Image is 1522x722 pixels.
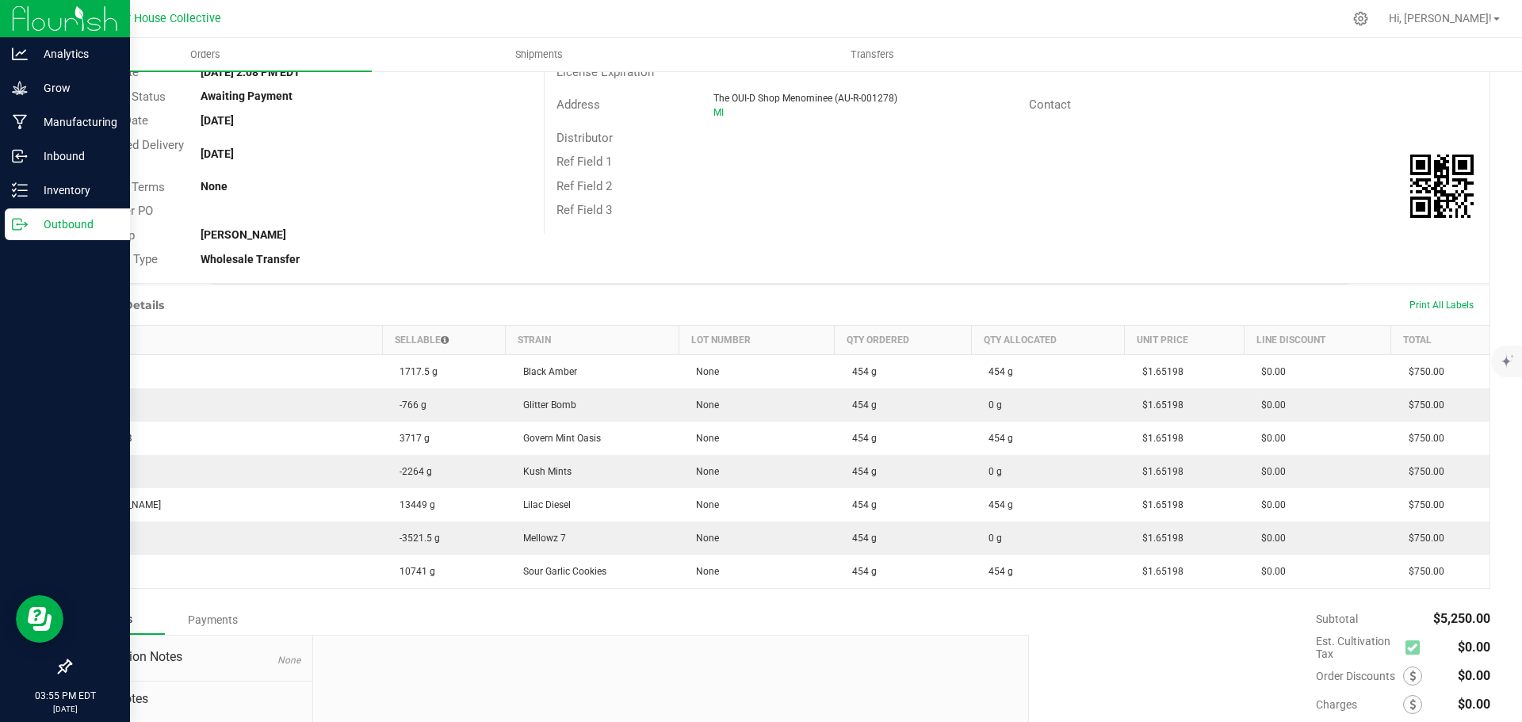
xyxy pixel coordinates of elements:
[28,44,123,63] p: Analytics
[1253,366,1286,377] span: $0.00
[556,203,612,217] span: Ref Field 3
[713,93,897,104] span: The OUI-D Shop Menominee (AU-R-001278)
[556,97,600,112] span: Address
[835,325,972,354] th: Qty Ordered
[28,215,123,234] p: Outbound
[392,399,426,411] span: -766 g
[981,566,1013,577] span: 454 g
[688,499,719,510] span: None
[1134,366,1184,377] span: $1.65198
[1125,325,1245,354] th: Unit Price
[392,466,432,477] span: -2264 g
[1405,636,1427,658] span: Calculate cultivation tax
[515,433,601,444] span: Govern Mint Oasis
[688,466,719,477] span: None
[688,533,719,544] span: None
[1134,566,1184,577] span: $1.65198
[1253,499,1286,510] span: $0.00
[679,325,834,354] th: Lot Number
[1253,433,1286,444] span: $0.00
[981,433,1013,444] span: 454 g
[201,147,234,160] strong: [DATE]
[706,38,1039,71] a: Transfers
[556,65,654,79] span: License Expiration
[688,399,719,411] span: None
[556,155,612,169] span: Ref Field 1
[1458,668,1490,683] span: $0.00
[1316,635,1399,660] span: Est. Cultivation Tax
[1134,466,1184,477] span: $1.65198
[7,703,123,715] p: [DATE]
[12,216,28,232] inline-svg: Outbound
[201,66,300,78] strong: [DATE] 2:08 PM EDT
[382,325,506,354] th: Sellable
[844,433,877,444] span: 454 g
[1253,466,1286,477] span: $0.00
[981,399,1002,411] span: 0 g
[28,147,123,166] p: Inbound
[494,48,584,62] span: Shipments
[844,566,877,577] span: 454 g
[12,46,28,62] inline-svg: Analytics
[165,605,260,634] div: Payments
[1391,325,1489,354] th: Total
[515,366,577,377] span: Black Amber
[82,138,184,170] span: Requested Delivery Date
[1401,566,1444,577] span: $750.00
[556,131,613,145] span: Distributor
[201,114,234,127] strong: [DATE]
[1253,533,1286,544] span: $0.00
[372,38,706,71] a: Shipments
[201,180,228,193] strong: None
[981,466,1002,477] span: 0 g
[82,648,300,667] span: Destination Notes
[28,181,123,200] p: Inventory
[392,366,438,377] span: 1717.5 g
[515,566,606,577] span: Sour Garlic Cookies
[688,433,719,444] span: None
[1410,155,1474,218] img: Scan me!
[515,399,576,411] span: Glitter Bomb
[28,113,123,132] p: Manufacturing
[392,499,435,510] span: 13449 g
[1244,325,1390,354] th: Line Discount
[7,689,123,703] p: 03:55 PM EDT
[981,533,1002,544] span: 0 g
[201,90,293,102] strong: Awaiting Payment
[688,566,719,577] span: None
[1410,155,1474,218] qrcode: 00000112
[103,12,221,25] span: Arbor House Collective
[1134,533,1184,544] span: $1.65198
[28,78,123,97] p: Grow
[16,595,63,643] iframe: Resource center
[169,48,242,62] span: Orders
[392,566,435,577] span: 10741 g
[515,466,572,477] span: Kush Mints
[1316,613,1358,625] span: Subtotal
[1458,640,1490,655] span: $0.00
[506,325,679,354] th: Strain
[12,148,28,164] inline-svg: Inbound
[12,182,28,198] inline-svg: Inventory
[12,80,28,96] inline-svg: Grow
[1134,499,1184,510] span: $1.65198
[201,228,286,241] strong: [PERSON_NAME]
[844,466,877,477] span: 454 g
[1134,433,1184,444] span: $1.65198
[1401,399,1444,411] span: $750.00
[1029,97,1071,112] span: Contact
[981,366,1013,377] span: 454 g
[1316,698,1403,711] span: Charges
[713,107,724,118] span: MI
[844,499,877,510] span: 454 g
[82,690,300,709] span: Order Notes
[556,179,612,193] span: Ref Field 2
[1389,12,1492,25] span: Hi, [PERSON_NAME]!
[515,533,566,544] span: Mellowz 7
[981,499,1013,510] span: 454 g
[1253,566,1286,577] span: $0.00
[1401,466,1444,477] span: $750.00
[1401,366,1444,377] span: $750.00
[277,655,300,666] span: None
[971,325,1124,354] th: Qty Allocated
